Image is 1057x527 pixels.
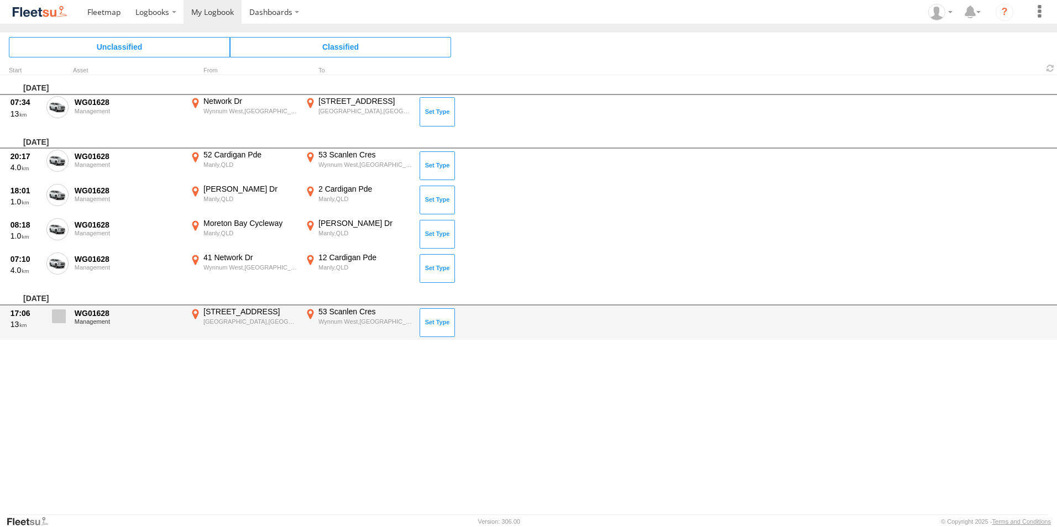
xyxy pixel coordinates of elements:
[75,230,182,236] div: Management
[303,150,414,182] label: Click to View Event Location
[75,308,182,318] div: WG01628
[303,252,414,284] label: Click to View Event Location
[11,151,40,161] div: 20:17
[420,254,455,283] button: Click to Set
[924,4,956,20] div: Richard Bacon
[9,37,230,57] span: Click to view Unclassified Trips
[203,150,297,160] div: 52 Cardigan Pde
[1044,63,1057,73] span: Refresh
[188,184,299,216] label: Click to View Event Location
[73,68,184,73] div: Asset
[11,265,40,275] div: 4.0
[303,68,414,73] div: To
[75,108,182,114] div: Management
[11,231,40,241] div: 1.0
[203,96,297,106] div: Network Dr
[188,252,299,284] label: Click to View Event Location
[203,307,297,317] div: [STREET_ADDRESS]
[75,186,182,196] div: WG01628
[318,218,412,228] div: [PERSON_NAME] Dr
[420,151,455,180] button: Click to Set
[996,3,1013,21] i: ?
[420,186,455,214] button: Click to Set
[318,195,412,203] div: Manly,QLD
[420,308,455,337] button: Click to Set
[6,516,57,527] a: Visit our Website
[188,307,299,339] label: Click to View Event Location
[303,218,414,250] label: Click to View Event Location
[75,254,182,264] div: WG01628
[11,308,40,318] div: 17:06
[203,252,297,262] div: 41 Network Dr
[75,318,182,325] div: Management
[203,263,297,271] div: Wynnum West,[GEOGRAPHIC_DATA]
[75,161,182,168] div: Management
[420,97,455,126] button: Click to Set
[318,318,412,325] div: Wynnum West,[GEOGRAPHIC_DATA]
[11,319,40,329] div: 13
[318,107,412,115] div: [GEOGRAPHIC_DATA],[GEOGRAPHIC_DATA]
[11,197,40,207] div: 1.0
[318,161,412,168] div: Wynnum West,[GEOGRAPHIC_DATA]
[318,252,412,262] div: 12 Cardigan Pde
[318,263,412,271] div: Manly,QLD
[188,96,299,128] label: Click to View Event Location
[75,97,182,107] div: WG01628
[318,307,412,317] div: 53 Scanlen Cres
[11,186,40,196] div: 18:01
[318,184,412,194] div: 2 Cardigan Pde
[203,229,297,237] div: Manly,QLD
[203,184,297,194] div: [PERSON_NAME] Dr
[478,518,520,525] div: Version: 306.00
[203,218,297,228] div: Moreton Bay Cycleway
[9,68,42,73] div: Click to Sort
[941,518,1051,525] div: © Copyright 2025 -
[992,518,1051,525] a: Terms and Conditions
[203,195,297,203] div: Manly,QLD
[203,161,297,168] div: Manly,QLD
[75,264,182,271] div: Management
[230,37,451,57] span: Click to view Classified Trips
[203,107,297,115] div: Wynnum West,[GEOGRAPHIC_DATA]
[11,4,69,19] img: fleetsu-logo-horizontal.svg
[318,96,412,106] div: [STREET_ADDRESS]
[75,220,182,230] div: WG01628
[188,218,299,250] label: Click to View Event Location
[75,196,182,202] div: Management
[11,109,40,119] div: 13
[303,184,414,216] label: Click to View Event Location
[318,150,412,160] div: 53 Scanlen Cres
[188,150,299,182] label: Click to View Event Location
[11,254,40,264] div: 07:10
[11,220,40,230] div: 08:18
[188,68,299,73] div: From
[203,318,297,325] div: [GEOGRAPHIC_DATA],[GEOGRAPHIC_DATA]
[303,96,414,128] label: Click to View Event Location
[303,307,414,339] label: Click to View Event Location
[11,162,40,172] div: 4.0
[420,220,455,249] button: Click to Set
[11,97,40,107] div: 07:34
[318,229,412,237] div: Manly,QLD
[75,151,182,161] div: WG01628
